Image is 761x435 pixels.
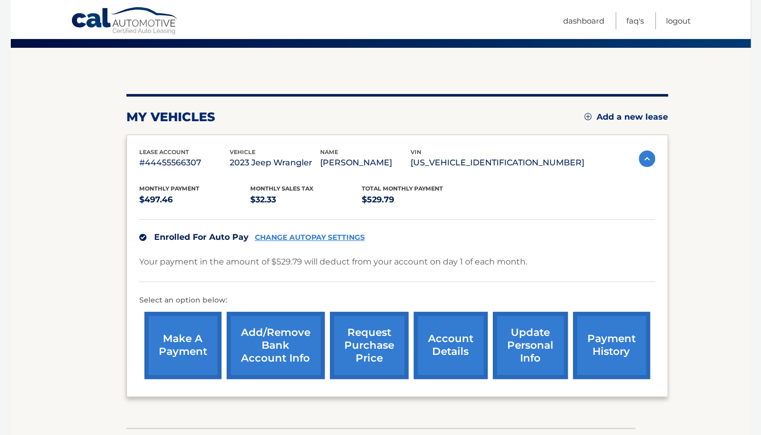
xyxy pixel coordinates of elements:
[139,234,146,241] img: check.svg
[626,12,644,29] a: FAQ's
[584,113,591,120] img: add.svg
[139,185,199,192] span: Monthly Payment
[139,148,189,156] span: lease account
[414,312,488,379] a: account details
[230,156,320,170] p: 2023 Jeep Wrangler
[250,185,313,192] span: Monthly sales Tax
[320,156,411,170] p: [PERSON_NAME]
[563,12,604,29] a: Dashboard
[230,148,255,156] span: vehicle
[362,193,473,207] p: $529.79
[139,156,230,170] p: #44455566307
[330,312,409,379] a: request purchase price
[411,148,421,156] span: vin
[139,294,655,307] p: Select an option below:
[227,312,325,379] a: Add/Remove bank account info
[126,109,215,125] h2: my vehicles
[639,150,655,167] img: accordion-active.svg
[250,193,362,207] p: $32.33
[573,312,650,379] a: payment history
[584,112,668,122] a: Add a new lease
[144,312,221,379] a: make a payment
[493,312,568,379] a: update personal info
[154,232,249,242] span: Enrolled For Auto Pay
[320,148,338,156] span: name
[362,185,443,192] span: Total Monthly Payment
[139,255,527,269] p: Your payment in the amount of $529.79 will deduct from your account on day 1 of each month.
[411,156,584,170] p: [US_VEHICLE_IDENTIFICATION_NUMBER]
[71,7,179,36] a: Cal Automotive
[666,12,691,29] a: Logout
[255,233,365,242] a: CHANGE AUTOPAY SETTINGS
[139,193,251,207] p: $497.46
